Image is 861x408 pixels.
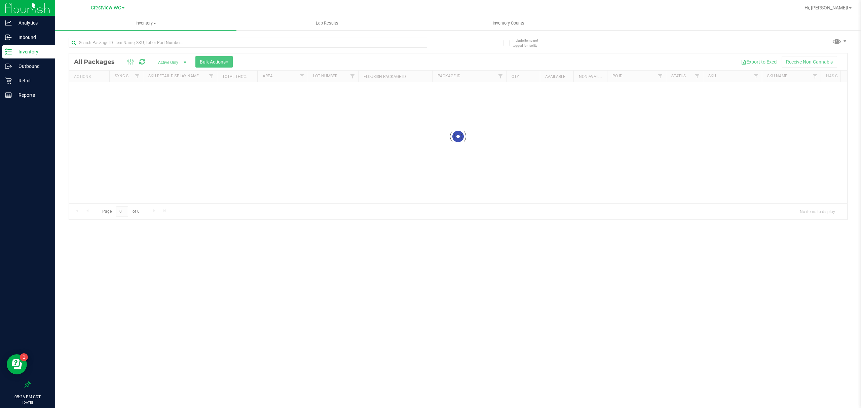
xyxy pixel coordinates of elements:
[12,62,52,70] p: Outbound
[513,38,546,48] span: Include items not tagged for facility
[5,34,12,41] inline-svg: Inbound
[91,5,121,11] span: Crestview WC
[804,5,848,10] span: Hi, [PERSON_NAME]!
[236,16,418,30] a: Lab Results
[12,48,52,56] p: Inventory
[12,91,52,99] p: Reports
[24,381,31,388] label: Pin the sidebar to full width on large screens
[12,77,52,85] p: Retail
[5,92,12,98] inline-svg: Reports
[55,20,236,26] span: Inventory
[5,77,12,84] inline-svg: Retail
[5,48,12,55] inline-svg: Inventory
[5,63,12,70] inline-svg: Outbound
[55,16,236,30] a: Inventory
[3,400,52,405] p: [DATE]
[20,353,28,361] iframe: Resource center unread badge
[484,20,533,26] span: Inventory Counts
[12,19,52,27] p: Analytics
[3,394,52,400] p: 05:26 PM CDT
[12,33,52,41] p: Inbound
[5,19,12,26] inline-svg: Analytics
[69,38,427,48] input: Search Package ID, Item Name, SKU, Lot or Part Number...
[418,16,599,30] a: Inventory Counts
[307,20,347,26] span: Lab Results
[7,354,27,374] iframe: Resource center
